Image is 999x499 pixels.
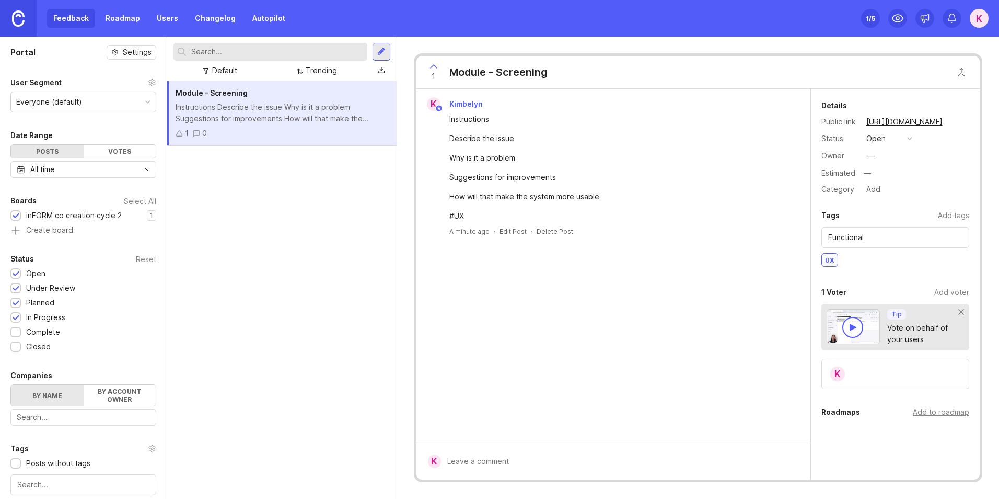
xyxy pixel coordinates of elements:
[537,227,573,236] div: Delete Post
[432,71,435,82] span: 1
[26,282,75,294] div: Under Review
[427,97,440,111] div: K
[821,150,858,162] div: Owner
[26,458,90,469] div: Posts without tags
[26,312,65,323] div: In Progress
[12,10,25,27] img: Canny Home
[861,9,880,28] button: 1/5
[191,46,363,58] input: Search...
[185,128,189,139] div: 1
[861,166,874,180] div: —
[866,11,875,26] div: 1 /5
[10,226,156,236] a: Create board
[30,164,55,175] div: All time
[17,479,149,491] input: Search...
[167,81,397,146] a: Module - ScreeningInstructions Describe the issue Why is it a problem Suggestions for improvement...
[449,133,789,144] div: Describe the issue
[822,254,838,266] div: UX
[449,227,490,236] a: A minute ago
[449,210,789,222] div: #UX
[938,210,969,221] div: Add tags
[821,133,858,144] div: Status
[10,443,29,455] div: Tags
[16,96,82,108] div: Everyone (default)
[17,412,150,423] input: Search...
[189,9,242,28] a: Changelog
[10,253,34,265] div: Status
[531,227,532,236] div: ·
[828,232,962,243] input: Add tag
[449,172,789,183] div: Suggestions for improvements
[449,114,789,125] div: Instructions
[887,322,959,345] div: Vote on behalf of your users
[84,385,156,406] label: By account owner
[821,116,858,128] div: Public link
[867,150,875,162] div: —
[26,210,122,221] div: inFORM co creation cycle 2
[821,286,846,299] div: 1 Voter
[212,65,237,76] div: Default
[26,268,45,279] div: Open
[970,9,989,28] button: K
[202,128,207,139] div: 0
[10,129,53,142] div: Date Range
[428,455,441,468] div: K
[139,165,156,174] svg: toggle icon
[26,326,60,338] div: Complete
[913,406,969,418] div: Add to roadmap
[11,145,84,158] div: Posts
[150,9,184,28] a: Users
[858,183,884,196] a: Add
[26,297,54,309] div: Planned
[10,46,36,59] h1: Portal
[449,191,789,202] div: How will that make the system more usable
[449,99,483,108] span: Kimbelyn
[866,133,886,144] div: open
[10,369,52,382] div: Companies
[829,366,846,382] div: K
[246,9,292,28] a: Autopilot
[124,198,156,204] div: Select All
[951,62,972,83] button: Close button
[821,184,858,195] div: Category
[10,76,62,89] div: User Segment
[99,9,146,28] a: Roadmap
[499,227,527,236] div: Edit Post
[150,211,153,220] p: 1
[934,287,969,298] div: Add voter
[827,309,880,344] img: video-thumbnail-vote-d41b83416815613422e2ca741bf692cc.jpg
[10,195,37,207] div: Boards
[821,209,840,222] div: Tags
[306,65,337,76] div: Trending
[176,88,248,97] span: Module - Screening
[176,101,388,124] div: Instructions Describe the issue Why is it a problem Suggestions for improvements How will that ma...
[26,341,51,353] div: Closed
[821,99,847,112] div: Details
[821,406,860,418] div: Roadmaps
[449,152,789,164] div: Why is it a problem
[11,385,84,406] label: By name
[963,463,989,489] iframe: Intercom live chat
[136,256,156,262] div: Reset
[494,227,495,236] div: ·
[863,183,884,196] div: Add
[107,45,156,60] button: Settings
[449,65,548,80] div: Module - Screening
[891,310,902,319] p: Tip
[435,105,443,112] img: member badge
[123,47,152,58] span: Settings
[863,115,946,129] a: [URL][DOMAIN_NAME]
[84,145,156,158] div: Votes
[421,97,491,111] a: KKimbelyn
[821,169,855,177] div: Estimated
